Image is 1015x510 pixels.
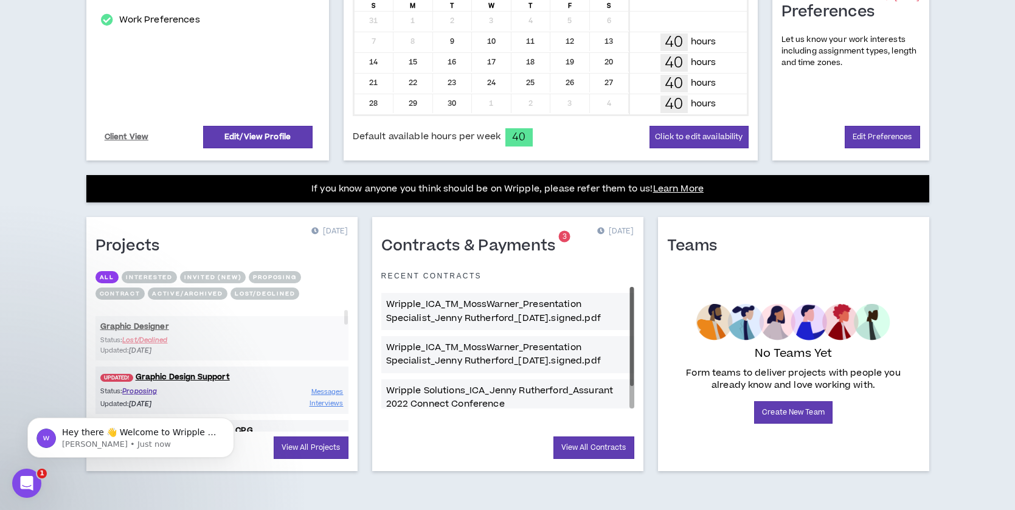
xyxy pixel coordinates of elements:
[95,371,348,383] a: UPDATED!Graphic Design Support
[653,182,704,195] a: Learn More
[559,231,570,243] sup: 3
[274,436,348,459] a: View All Projects
[845,126,920,148] a: Edit Preferences
[553,436,634,459] a: View All Contracts
[95,271,119,283] button: All
[100,386,222,396] p: Status:
[122,387,157,396] span: Proposing
[180,271,246,283] button: Invited (new)
[230,288,299,300] button: Lost/Declined
[148,288,227,300] button: Active/Archived
[95,288,145,300] button: Contract
[386,298,629,325] p: Wripple_ICA_TM_MossWarner_Presentation Specialist_Jenny Rutherford_[DATE].signed.pdf
[203,126,313,148] a: Edit/View Profile
[386,384,629,425] p: Wripple Solutions_ICA_Jenny Rutherford_Assurant 2022 Connect Conference Project_T&M_[DATE]_SIGNED...
[100,374,133,382] span: UPDATED!
[37,469,47,478] span: 1
[563,232,567,242] span: 3
[650,126,748,148] button: Click to edit availability
[691,56,716,69] p: hours
[755,345,833,362] p: No Teams Yet
[781,34,920,69] p: Let us know your work interests including assignment types, length and time zones.
[672,367,915,391] p: Form teams to deliver projects with people you already know and love working with.
[310,399,344,408] span: Interviews
[122,271,177,283] button: Interested
[311,226,348,238] p: [DATE]
[311,182,704,196] p: If you know anyone you think should be on Wripple, please refer them to us!
[754,401,833,424] a: Create New Team
[691,97,716,111] p: hours
[691,77,716,90] p: hours
[691,35,716,49] p: hours
[95,236,169,256] h1: Projects
[597,226,634,238] p: [DATE]
[381,336,634,373] a: Wripple_ICA_TM_MossWarner_Presentation Specialist_Jenny Rutherford_[DATE].signed.pdf
[781,2,884,22] h1: Preferences
[311,387,344,396] span: Messages
[249,271,300,283] button: Proposing
[696,304,890,340] img: empty
[381,271,482,281] p: Recent Contracts
[119,13,199,27] a: Work Preferences
[381,236,565,256] h1: Contracts & Payments
[12,469,41,498] iframe: Intercom live chat
[667,236,727,256] h1: Teams
[381,293,634,330] a: Wripple_ICA_TM_MossWarner_Presentation Specialist_Jenny Rutherford_[DATE].signed.pdf
[310,398,344,409] a: Interviews
[381,379,634,430] a: Wripple Solutions_ICA_Jenny Rutherford_Assurant 2022 Connect Conference Project_T&M_[DATE]_SIGNED...
[311,386,344,398] a: Messages
[103,126,151,148] a: Client View
[386,341,629,368] p: Wripple_ICA_TM_MossWarner_Presentation Specialist_Jenny Rutherford_[DATE].signed.pdf
[9,392,252,477] iframe: Intercom notifications message
[353,130,501,143] span: Default available hours per week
